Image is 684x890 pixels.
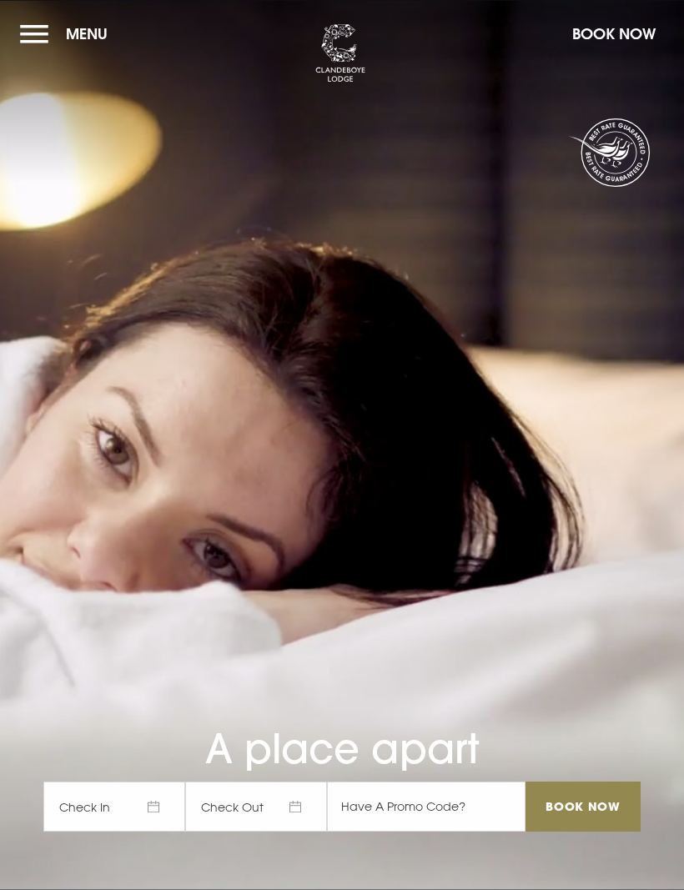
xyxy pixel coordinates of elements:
span: Check In [43,782,185,832]
input: Have A Promo Code? [327,782,526,832]
span: Check Out [185,782,327,832]
span: Menu [66,24,108,43]
button: Book Now [564,16,664,52]
input: Book Now [526,782,641,832]
h1: A place apart [43,671,641,773]
img: Clandeboye Lodge [315,24,365,83]
button: Menu [20,16,116,52]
